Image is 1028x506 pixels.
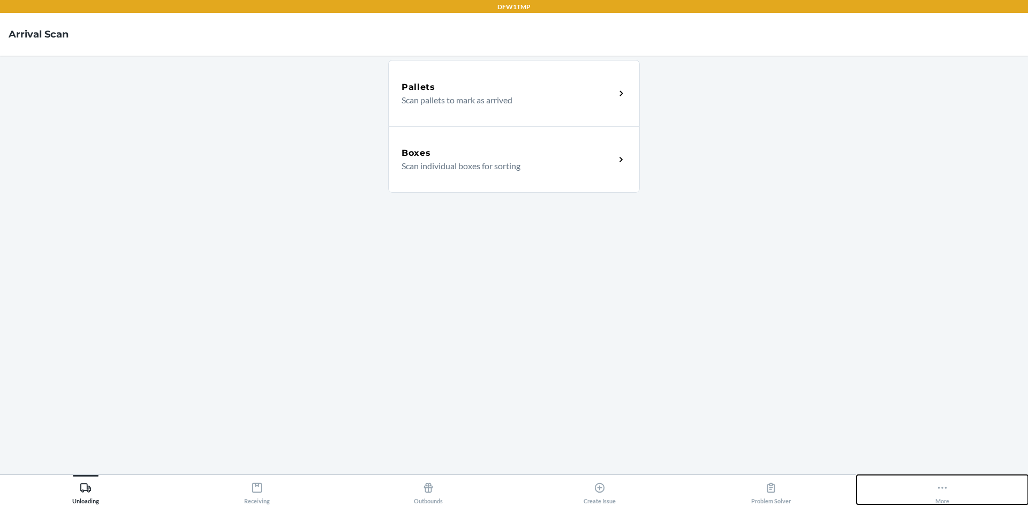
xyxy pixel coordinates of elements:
div: More [935,478,949,504]
div: Create Issue [584,478,616,504]
button: Outbounds [343,475,514,504]
button: More [857,475,1028,504]
h5: Boxes [402,147,431,160]
button: Problem Solver [685,475,857,504]
div: Problem Solver [751,478,791,504]
button: Create Issue [514,475,685,504]
div: Unloading [72,478,99,504]
div: Receiving [244,478,270,504]
p: Scan individual boxes for sorting [402,160,607,172]
p: DFW1TMP [497,2,531,12]
a: PalletsScan pallets to mark as arrived [388,60,640,126]
div: Outbounds [414,478,443,504]
h5: Pallets [402,81,435,94]
button: Receiving [171,475,343,504]
h4: Arrival Scan [9,27,69,41]
a: BoxesScan individual boxes for sorting [388,126,640,193]
p: Scan pallets to mark as arrived [402,94,607,107]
